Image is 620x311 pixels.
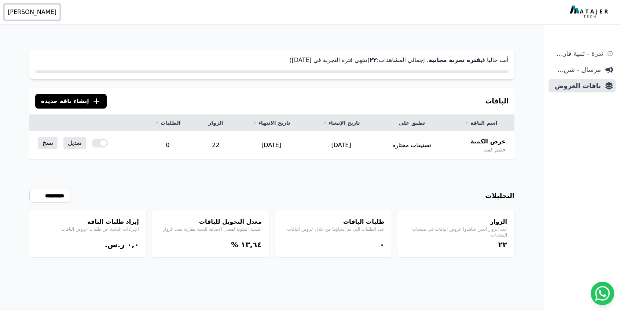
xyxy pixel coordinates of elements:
[282,226,385,232] p: عدد الطلبات التي تم إنشاؤها من خلال عروض الباقات
[376,131,448,160] td: تصنيفات مختارة
[236,131,306,160] td: [DATE]
[551,48,603,59] span: ندرة - تنبية قارب علي النفاذ
[35,94,107,109] button: إنشاء باقة جديدة
[483,146,506,153] span: خصم كمية
[195,131,236,160] td: 22
[37,226,139,232] p: الإيرادات الناتجة عن طلبات عروض الباقات
[551,81,601,91] span: باقات العروض
[570,6,610,19] img: MatajerTech Logo
[405,217,507,226] h4: الزوار
[306,131,376,160] td: [DATE]
[282,217,385,226] h4: طلبات الباقات
[159,226,262,232] p: النسبة المئوية لمعدل الاضافة للسلة مقارنة بعدد الزوار
[485,191,514,201] h3: التحليلات
[8,8,56,17] span: [PERSON_NAME]
[231,240,238,249] span: %
[405,226,507,238] p: عدد الزوار الذين شاهدوا عروض الباقات في صفحات المنتجات
[551,65,601,75] span: مرسال - شريط دعاية
[104,240,124,249] span: ر.س.
[149,119,186,127] a: الطلبات
[315,119,367,127] a: تاريخ الإنشاء
[282,239,385,250] div: ۰
[456,119,506,127] a: اسم الباقة
[159,217,262,226] h4: معدل التحويل للباقات
[370,56,377,63] strong: ٢٢
[140,131,195,160] td: 0
[195,115,236,131] th: الزوار
[245,119,297,127] a: تاريخ الانتهاء
[429,56,480,63] strong: فترة تجربة مجانية
[470,137,506,146] span: عرض الكمية
[405,239,507,250] div: ٢٢
[41,97,89,106] span: إنشاء باقة جديدة
[485,96,509,106] h3: الباقات
[376,115,448,131] th: تطبق على
[35,56,509,65] p: أنت حاليا في . إجمالي المشاهدات: (تنتهي فترة التجربة في [DATE])
[37,217,139,226] h4: إيراد طلبات الباقة
[63,137,86,149] a: تعديل
[127,240,139,249] bdi: ۰,۰
[241,240,261,249] bdi: ١۳,٦٤
[38,137,58,149] a: نسخ
[4,4,60,20] button: [PERSON_NAME]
